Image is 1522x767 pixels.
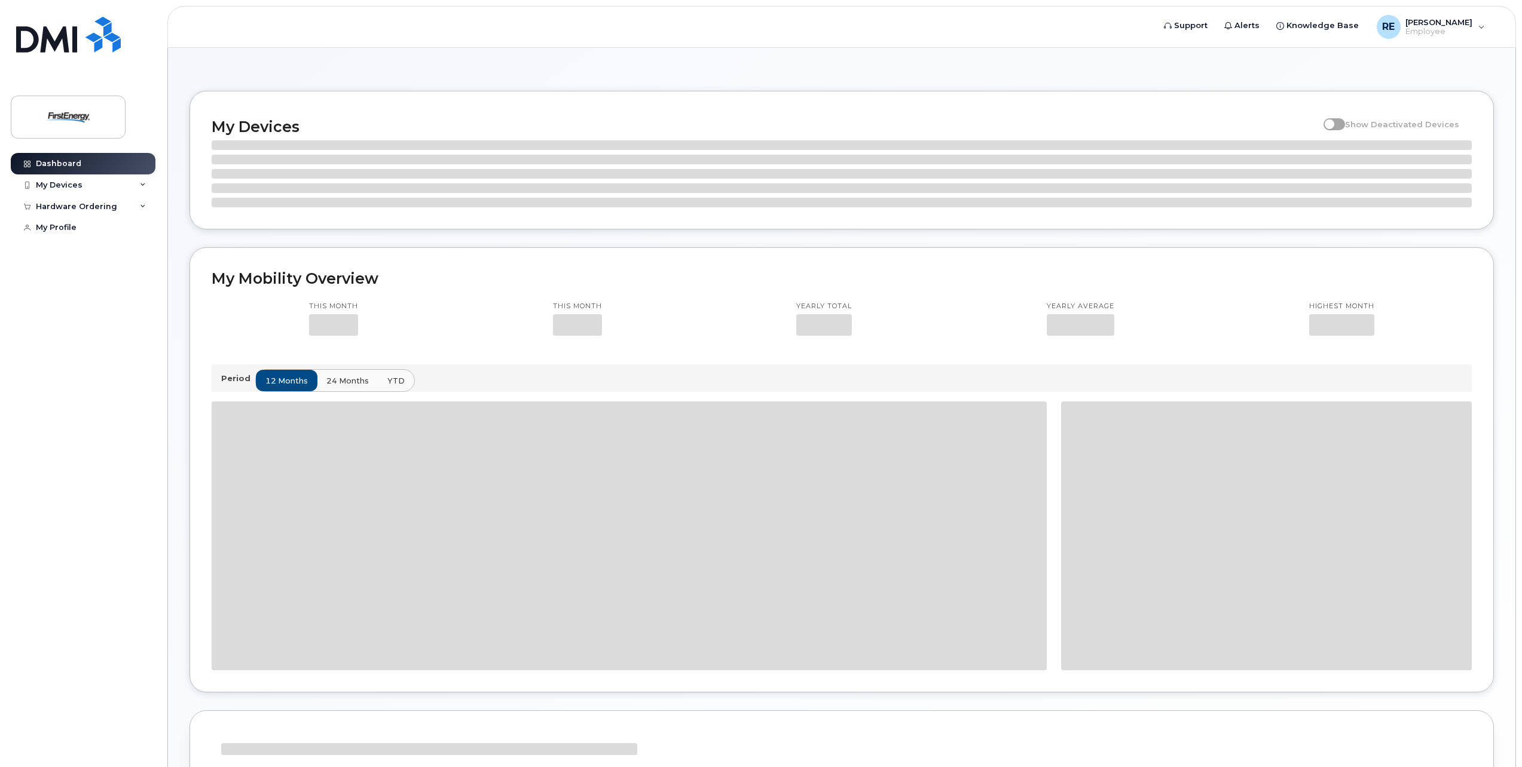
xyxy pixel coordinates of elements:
span: 24 months [326,375,369,386]
p: Yearly average [1047,302,1114,311]
p: Yearly total [796,302,852,311]
h2: My Devices [212,118,1318,136]
input: Show Deactivated Devices [1324,113,1333,122]
p: Highest month [1309,302,1374,311]
p: Period [221,373,255,384]
p: This month [553,302,602,311]
span: Show Deactivated Devices [1345,119,1459,129]
h2: My Mobility Overview [212,269,1472,287]
span: YTD [387,375,405,386]
p: This month [309,302,358,311]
